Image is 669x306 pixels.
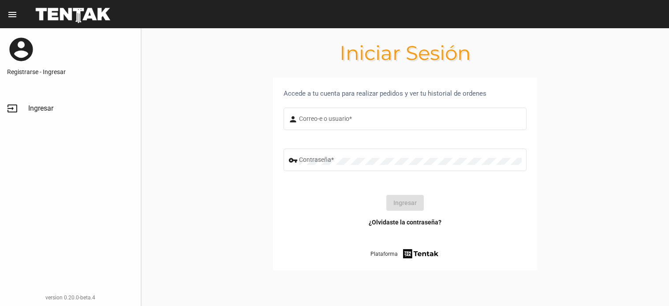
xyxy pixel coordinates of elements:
[28,104,53,113] span: Ingresar
[141,46,669,60] h1: Iniciar Sesión
[402,248,440,260] img: tentak-firm.png
[370,250,398,258] span: Plataforma
[369,218,441,227] a: ¿Olvidaste la contraseña?
[288,155,299,166] mat-icon: vpn_key
[284,88,527,99] div: Accede a tu cuenta para realizar pedidos y ver tu historial de ordenes
[7,103,18,114] mat-icon: input
[7,35,35,63] mat-icon: account_circle
[288,114,299,125] mat-icon: person
[7,293,134,302] div: version 0.20.0-beta.4
[370,248,440,260] a: Plataforma
[7,9,18,20] mat-icon: menu
[386,195,424,211] button: Ingresar
[7,67,134,76] a: Registrarse - Ingresar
